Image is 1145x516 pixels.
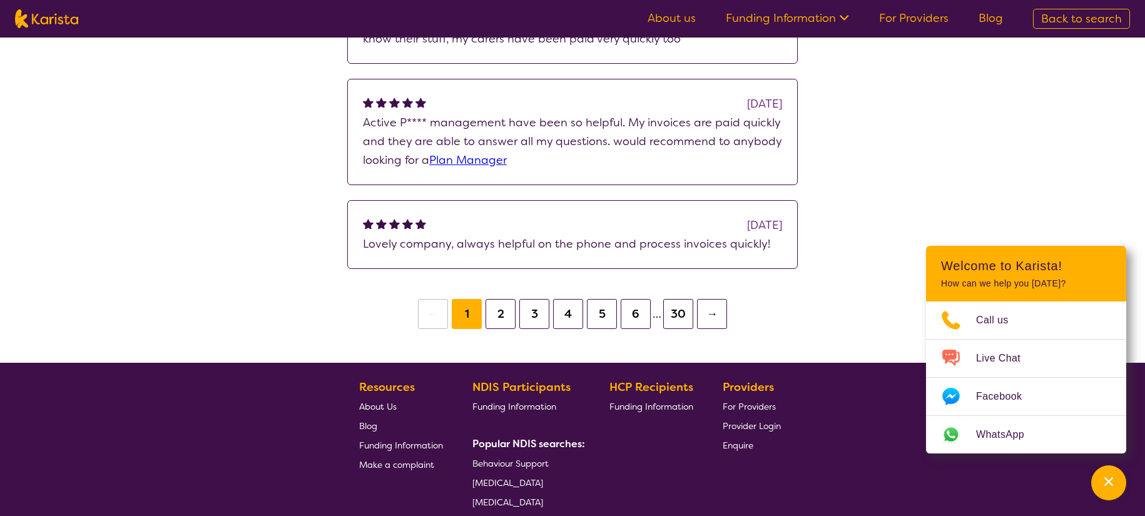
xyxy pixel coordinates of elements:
[359,420,377,432] span: Blog
[359,397,443,416] a: About Us
[976,349,1036,368] span: Live Chat
[418,299,448,329] button: ←
[359,416,443,435] a: Blog
[1033,9,1130,29] a: Back to search
[402,218,413,229] img: fullstar
[609,401,693,412] span: Funding Information
[723,401,776,412] span: For Providers
[472,437,585,450] b: Popular NDIS searches:
[376,97,387,108] img: fullstar
[359,440,443,451] span: Funding Information
[979,11,1003,26] a: Blog
[723,380,774,395] b: Providers
[389,218,400,229] img: fullstar
[926,301,1126,453] ul: Choose channel
[376,218,387,229] img: fullstar
[941,258,1111,273] h2: Welcome to Karista!
[472,397,580,416] a: Funding Information
[415,218,426,229] img: fullstar
[363,218,374,229] img: fullstar
[553,299,583,329] button: 4
[402,97,413,108] img: fullstar
[472,401,556,412] span: Funding Information
[609,380,693,395] b: HCP Recipients
[976,425,1039,444] span: WhatsApp
[472,453,580,473] a: Behaviour Support
[697,299,727,329] button: →
[723,397,781,416] a: For Providers
[472,477,543,488] span: [MEDICAL_DATA]
[609,397,693,416] a: Funding Information
[723,416,781,435] a: Provider Login
[363,97,374,108] img: fullstar
[359,435,443,455] a: Funding Information
[359,380,415,395] b: Resources
[486,299,516,329] button: 2
[415,97,426,108] img: fullstar
[1091,465,1126,500] button: Channel Menu
[723,420,781,432] span: Provider Login
[723,435,781,455] a: Enquire
[726,11,849,26] a: Funding Information
[723,440,753,451] span: Enquire
[663,299,693,329] button: 30
[472,380,571,395] b: NDIS Participants
[747,94,782,113] div: [DATE]
[621,299,651,329] button: 6
[472,492,580,512] a: [MEDICAL_DATA]
[653,306,661,321] span: …
[363,113,782,169] p: Active P**** management have been so helpful. My invoices are paid quickly and they are able to a...
[472,473,580,492] a: [MEDICAL_DATA]
[452,299,482,329] button: 1
[519,299,549,329] button: 3
[472,497,543,508] span: [MEDICAL_DATA]
[15,9,78,28] img: Karista logo
[359,459,434,470] span: Make a complaint
[747,216,782,235] div: [DATE]
[879,11,949,26] a: For Providers
[359,455,443,474] a: Make a complaint
[363,235,782,253] p: Lovely company, always helpful on the phone and process invoices quickly!
[429,153,507,168] a: Plan Manager
[359,401,397,412] span: About Us
[389,97,400,108] img: fullstar
[472,458,549,469] span: Behaviour Support
[926,246,1126,453] div: Channel Menu
[976,311,1024,330] span: Call us
[648,11,696,26] a: About us
[976,387,1037,406] span: Facebook
[926,416,1126,453] a: Web link opens in a new tab.
[587,299,617,329] button: 5
[941,278,1111,289] p: How can we help you [DATE]?
[1041,11,1122,26] span: Back to search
